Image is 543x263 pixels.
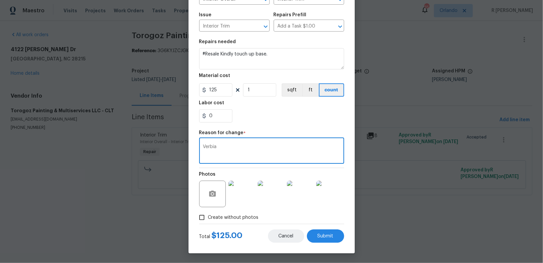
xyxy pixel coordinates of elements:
span: $ 125.00 [212,231,243,239]
h5: Issue [199,13,212,17]
textarea: #Resale Kindly touch up base. [199,48,344,69]
span: Submit [318,234,334,239]
div: Total [199,232,243,240]
h5: Repairs needed [199,40,236,44]
button: Open [261,22,270,31]
button: Submit [307,229,344,243]
span: Cancel [279,234,294,239]
button: count [319,83,344,97]
h5: Repairs Prefill [274,13,307,17]
h5: Reason for change [199,131,244,135]
span: Create without photos [208,214,259,221]
button: Cancel [268,229,304,243]
h5: Labor cost [199,101,224,105]
h5: Photos [199,172,216,177]
h5: Material cost [199,73,230,78]
button: Open [336,22,345,31]
button: sqft [282,83,302,97]
textarea: Verbia [203,144,340,158]
button: ft [302,83,319,97]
